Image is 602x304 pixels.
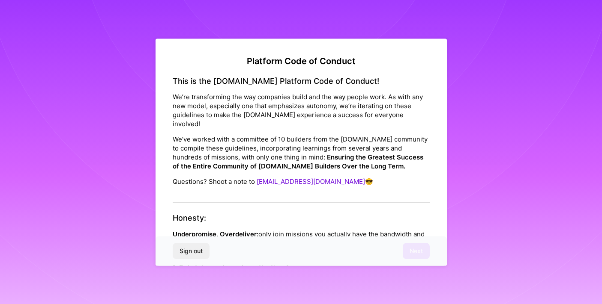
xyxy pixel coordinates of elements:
[173,56,430,66] h2: Platform Code of Conduct
[173,76,430,86] h4: This is the [DOMAIN_NAME] Platform Code of Conduct!
[173,177,430,186] p: Questions? Shoot a note to 😎
[173,229,430,256] p: only join missions you actually have the bandwidth and are qualified for. This might mean turning...
[180,247,203,255] span: Sign out
[173,230,258,238] strong: Underpromise, Overdeliver:
[257,177,365,186] a: [EMAIL_ADDRESS][DOMAIN_NAME]
[173,153,423,170] strong: Ensuring the Greatest Success of the Entire Community of [DOMAIN_NAME] Builders Over the Long Term.
[173,213,430,223] h4: Honesty:
[173,243,210,259] button: Sign out
[173,135,430,171] p: We’ve worked with a committee of 10 builders from the [DOMAIN_NAME] community to compile these gu...
[173,92,430,128] p: We’re transforming the way companies build and the way people work. As with any new model, especi...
